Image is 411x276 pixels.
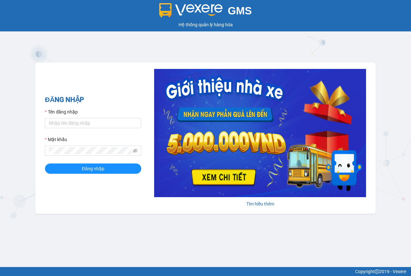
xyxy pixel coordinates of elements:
[154,200,366,207] div: Tìm hiểu thêm
[45,95,141,105] h2: ĐĂNG NHẬP
[2,21,409,28] div: Hệ thống quản lý hàng hóa
[45,136,67,143] label: Mật khẩu
[375,269,379,274] span: copyright
[45,108,78,115] label: Tên đăng nhập
[45,163,141,174] button: Đăng nhập
[159,3,223,17] img: logo 2
[133,148,137,153] span: eye-invisible
[154,69,366,197] img: banner-0
[159,10,252,15] a: GMS
[49,147,132,154] input: Mật khẩu
[45,118,141,128] input: Tên đăng nhập
[5,268,406,275] div: Copyright 2019 - Vexere
[82,165,104,172] span: Đăng nhập
[228,5,252,17] span: GMS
